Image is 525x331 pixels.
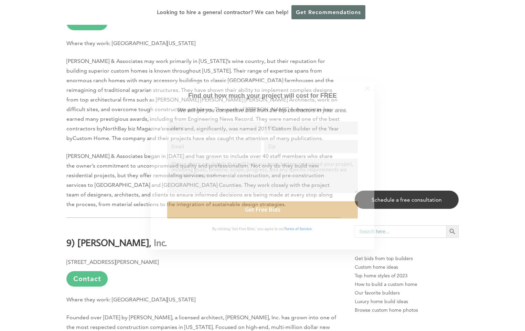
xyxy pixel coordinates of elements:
[491,297,517,323] iframe: Drift Widget Chat Controller
[264,121,358,135] input: Phone
[355,76,379,100] button: Close
[167,140,261,153] input: Email Address
[167,201,358,218] button: Get Free Bids
[312,227,313,231] strong: .
[188,92,337,99] strong: Find out how much your project will cost for FREE
[212,227,284,231] strong: By clicking 'Get Free Bids,' you agree to our
[264,140,358,153] input: Zip
[284,225,312,231] a: Terms of Service
[167,159,358,193] textarea: Comment or Message
[178,107,347,113] em: We will get you competitive bids from the top contractors in your area.
[167,121,261,135] input: Name
[284,227,312,231] strong: Terms of Service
